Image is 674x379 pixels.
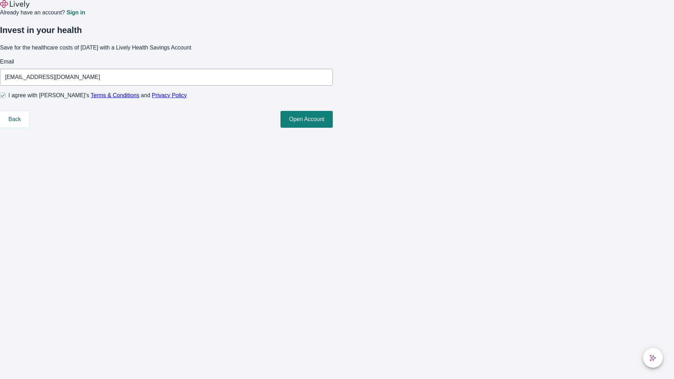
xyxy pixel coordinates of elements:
a: Privacy Policy [152,92,187,98]
button: chat [643,348,663,368]
a: Sign in [66,10,85,15]
span: I agree with [PERSON_NAME]’s and [8,91,187,100]
button: Open Account [280,111,333,128]
a: Terms & Conditions [91,92,139,98]
svg: Lively AI Assistant [649,354,656,361]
